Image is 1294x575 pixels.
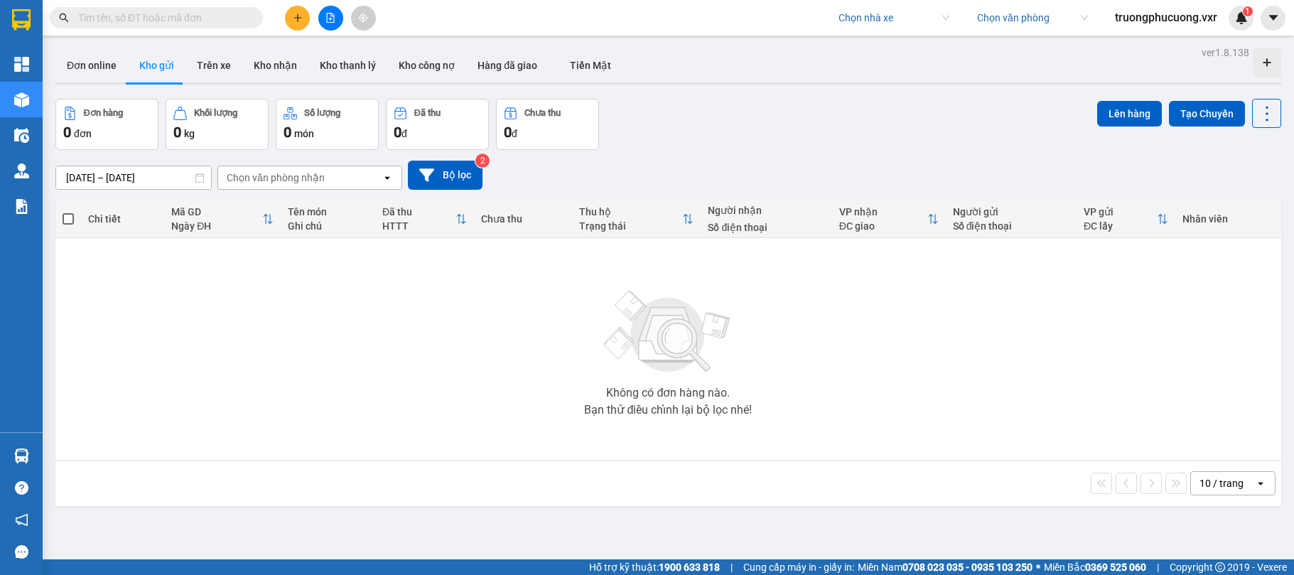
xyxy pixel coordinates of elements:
[708,205,824,216] div: Người nhận
[481,213,566,225] div: Chưa thu
[288,206,368,217] div: Tên món
[351,6,376,31] button: aim
[1182,213,1274,225] div: Nhân viên
[1255,478,1266,489] svg: open
[504,124,512,141] span: 0
[128,48,185,82] button: Kho gửi
[1084,220,1157,232] div: ĐC lấy
[308,48,387,82] button: Kho thanh lý
[194,108,237,118] div: Khối lượng
[358,13,368,23] span: aim
[59,13,69,23] span: search
[708,222,824,233] div: Số điện thoại
[496,99,599,150] button: Chưa thu0đ
[1243,6,1253,16] sup: 1
[173,124,181,141] span: 0
[166,99,269,150] button: Khối lượng0kg
[1235,11,1248,24] img: icon-new-feature
[382,206,455,217] div: Đã thu
[304,108,340,118] div: Số lượng
[12,9,31,31] img: logo-vxr
[387,48,466,82] button: Kho công nợ
[1199,476,1244,490] div: 10 / trang
[1104,9,1229,26] span: truongphucuong.vxr
[63,124,71,141] span: 0
[14,57,29,72] img: dashboard-icon
[294,128,314,139] span: món
[953,220,1069,232] div: Số điện thoại
[475,154,490,168] sup: 2
[1044,559,1146,575] span: Miền Bắc
[171,206,262,217] div: Mã GD
[394,124,401,141] span: 0
[408,161,482,190] button: Bộ lọc
[15,481,28,495] span: question-circle
[1157,559,1159,575] span: |
[401,128,407,139] span: đ
[1215,562,1225,572] span: copyright
[597,282,739,382] img: svg+xml;base64,PHN2ZyBjbGFzcz0ibGlzdC1wbHVnX19zdmciIHhtbG5zPSJodHRwOi8vd3d3LnczLm9yZy8yMDAwL3N2Zy...
[512,128,517,139] span: đ
[375,200,474,238] th: Toggle SortBy
[730,559,733,575] span: |
[606,387,730,399] div: Không có đơn hàng nào.
[88,213,157,225] div: Chi tiết
[78,10,246,26] input: Tìm tên, số ĐT hoặc mã đơn
[524,108,561,118] div: Chưa thu
[1085,561,1146,573] strong: 0369 525 060
[584,404,752,416] div: Bạn thử điều chỉnh lại bộ lọc nhé!
[572,200,701,238] th: Toggle SortBy
[171,220,262,232] div: Ngày ĐH
[276,99,379,150] button: Số lượng0món
[839,206,927,217] div: VP nhận
[1097,101,1162,127] button: Lên hàng
[55,99,158,150] button: Đơn hàng0đơn
[74,128,92,139] span: đơn
[1169,101,1245,127] button: Tạo Chuyến
[55,48,128,82] button: Đơn online
[902,561,1032,573] strong: 0708 023 035 - 0935 103 250
[1261,6,1285,31] button: caret-down
[579,220,682,232] div: Trạng thái
[659,561,720,573] strong: 1900 633 818
[832,200,946,238] th: Toggle SortBy
[184,128,195,139] span: kg
[743,559,854,575] span: Cung cấp máy in - giấy in:
[570,60,611,71] span: Tiền Mặt
[14,199,29,214] img: solution-icon
[185,48,242,82] button: Trên xe
[84,108,123,118] div: Đơn hàng
[293,13,303,23] span: plus
[579,206,682,217] div: Thu hộ
[15,513,28,527] span: notification
[285,6,310,31] button: plus
[1202,45,1249,60] div: ver 1.8.138
[1245,6,1250,16] span: 1
[1077,200,1175,238] th: Toggle SortBy
[386,99,489,150] button: Đã thu0đ
[14,448,29,463] img: warehouse-icon
[325,13,335,23] span: file-add
[164,200,281,238] th: Toggle SortBy
[14,128,29,143] img: warehouse-icon
[14,163,29,178] img: warehouse-icon
[1084,206,1157,217] div: VP gửi
[382,220,455,232] div: HTTT
[953,206,1069,217] div: Người gửi
[414,108,441,118] div: Đã thu
[318,6,343,31] button: file-add
[1267,11,1280,24] span: caret-down
[589,559,720,575] span: Hỗ trợ kỹ thuật:
[382,172,393,183] svg: open
[15,545,28,559] span: message
[242,48,308,82] button: Kho nhận
[56,166,211,189] input: Select a date range.
[227,171,325,185] div: Chọn văn phòng nhận
[288,220,368,232] div: Ghi chú
[1253,48,1281,77] div: Tạo kho hàng mới
[1036,564,1040,570] span: ⚪️
[466,48,549,82] button: Hàng đã giao
[858,559,1032,575] span: Miền Nam
[284,124,291,141] span: 0
[14,92,29,107] img: warehouse-icon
